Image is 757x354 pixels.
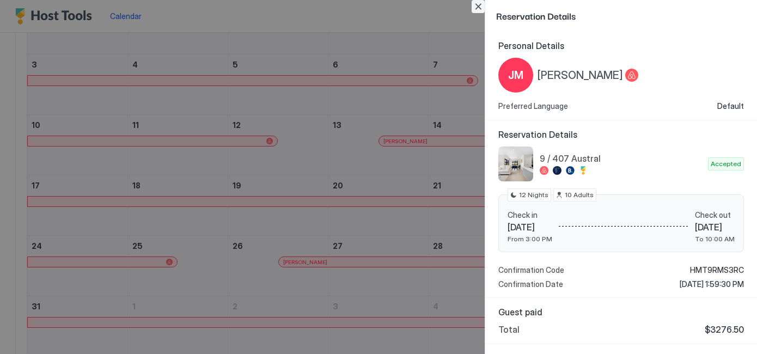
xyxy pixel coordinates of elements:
span: $3276.50 [705,324,744,335]
span: Accepted [711,159,741,169]
span: To 10:00 AM [695,235,735,243]
span: 10 Adults [565,190,594,200]
span: JM [508,67,523,83]
span: Reservation Details [496,9,744,22]
span: Check out [695,210,735,220]
span: 9 / 407 Austral [540,153,704,164]
span: Total [498,324,520,335]
span: [DATE] [508,222,552,233]
span: Confirmation Date [498,279,563,289]
span: Default [717,101,744,111]
span: Preferred Language [498,101,568,111]
span: From 3:00 PM [508,235,552,243]
span: Confirmation Code [498,265,564,275]
span: 12 Nights [519,190,548,200]
span: Reservation Details [498,129,744,140]
span: Check in [508,210,552,220]
span: [DATE] 1:59:30 PM [680,279,744,289]
span: Personal Details [498,40,744,51]
span: Guest paid [498,307,744,318]
span: HMT9RMS3RC [690,265,744,275]
span: [PERSON_NAME] [538,69,623,82]
span: [DATE] [695,222,735,233]
div: listing image [498,147,533,181]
